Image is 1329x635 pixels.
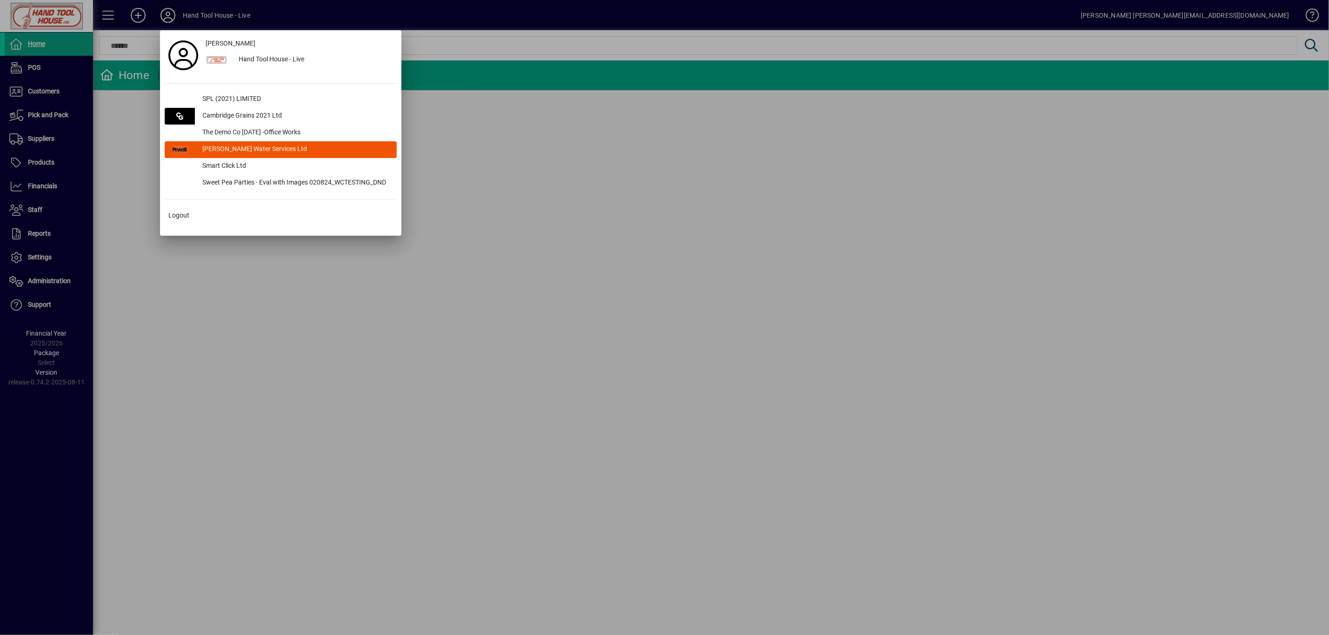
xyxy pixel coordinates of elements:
[231,52,397,68] div: Hand Tool House - Live
[165,108,397,125] button: Cambridge Grains 2021 Ltd
[165,141,397,158] button: [PERSON_NAME] Water Services Ltd
[168,211,189,220] span: Logout
[195,141,397,158] div: [PERSON_NAME] Water Services Ltd
[195,158,397,175] div: Smart Click Ltd
[195,91,397,108] div: SPL (2021) LIMITED
[195,125,397,141] div: The Demo Co [DATE] -Office Works
[195,175,397,192] div: Sweet Pea Parties - Eval with Images 020824_WCTESTING_DND
[165,91,397,108] button: SPL (2021) LIMITED
[165,158,397,175] button: Smart Click Ltd
[165,207,397,224] button: Logout
[165,125,397,141] button: The Demo Co [DATE] -Office Works
[206,39,255,48] span: [PERSON_NAME]
[165,47,202,64] a: Profile
[202,52,397,68] button: Hand Tool House - Live
[195,108,397,125] div: Cambridge Grains 2021 Ltd
[165,175,397,192] button: Sweet Pea Parties - Eval with Images 020824_WCTESTING_DND
[202,35,397,52] a: [PERSON_NAME]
